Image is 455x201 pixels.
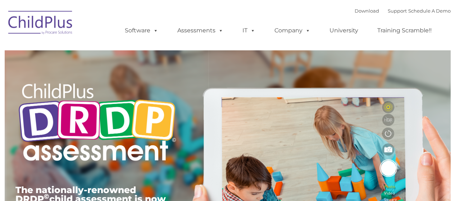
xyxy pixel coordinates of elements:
[408,8,451,14] a: Schedule A Demo
[267,23,318,38] a: Company
[5,6,77,42] img: ChildPlus by Procare Solutions
[44,192,49,201] sup: ©
[370,23,439,38] a: Training Scramble!!
[170,23,231,38] a: Assessments
[235,23,263,38] a: IT
[15,74,179,173] img: Copyright - DRDP Logo Light
[355,8,451,14] font: |
[322,23,365,38] a: University
[355,8,379,14] a: Download
[118,23,165,38] a: Software
[388,8,407,14] a: Support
